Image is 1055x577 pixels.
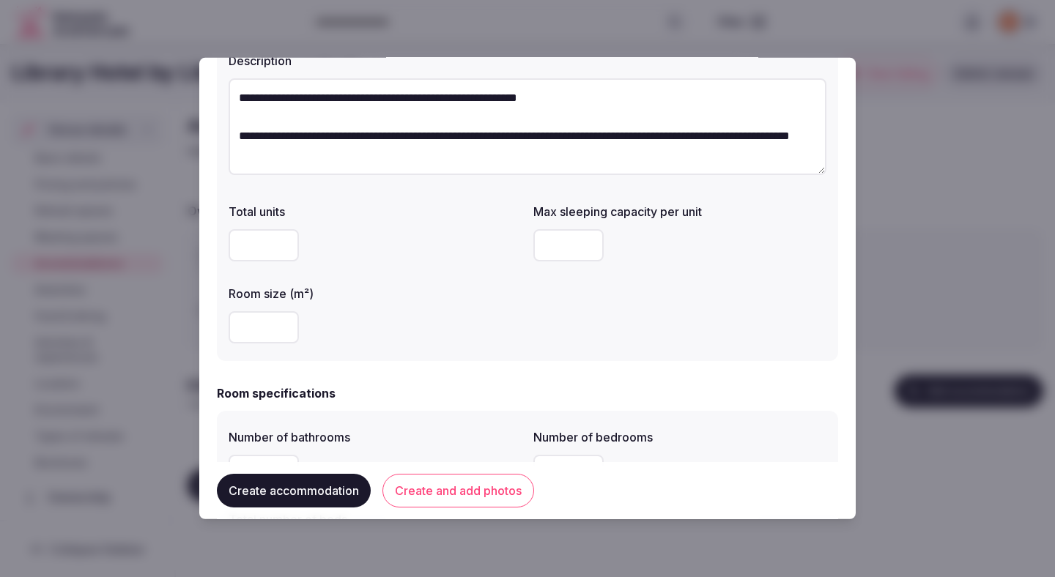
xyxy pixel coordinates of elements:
[382,474,534,507] button: Create and add photos
[229,55,826,67] label: Description
[217,474,371,507] button: Create accommodation
[533,206,826,217] label: Max sleeping capacity per unit
[229,431,522,443] label: Number of bathrooms
[229,206,522,217] label: Total units
[229,288,522,299] label: Room size (m²)
[533,431,826,443] label: Number of bedrooms
[217,384,336,402] h2: Room specifications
